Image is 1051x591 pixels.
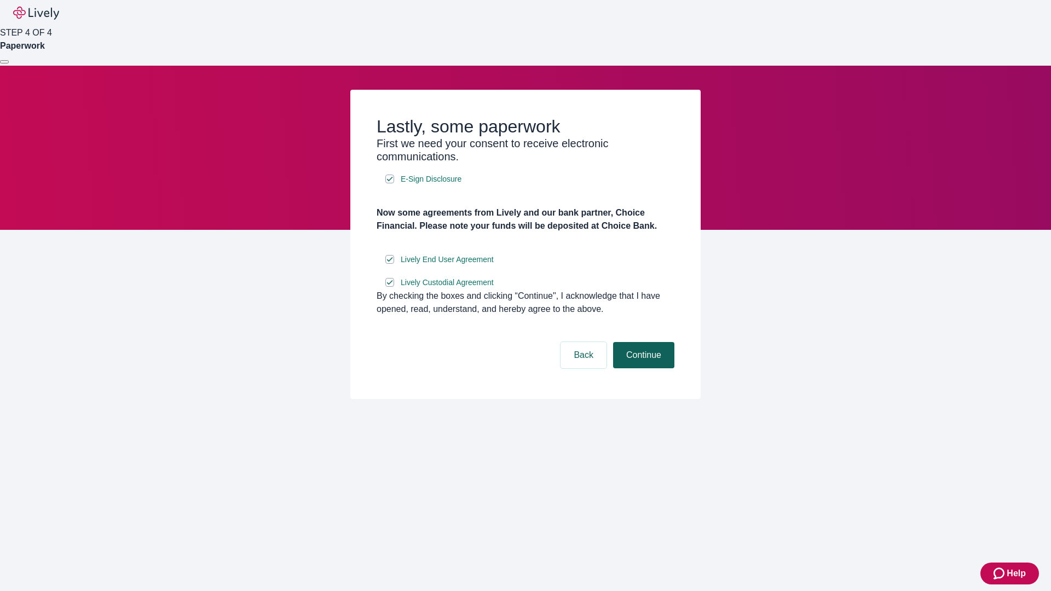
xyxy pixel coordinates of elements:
a: e-sign disclosure document [399,253,496,266]
div: By checking the boxes and clicking “Continue", I acknowledge that I have opened, read, understand... [377,289,674,316]
button: Zendesk support iconHelp [980,563,1039,584]
button: Continue [613,342,674,368]
h4: Now some agreements from Lively and our bank partner, Choice Financial. Please note your funds wi... [377,206,674,233]
button: Back [561,342,607,368]
svg: Zendesk support icon [994,567,1007,580]
span: Help [1007,567,1026,580]
a: e-sign disclosure document [399,172,464,186]
h2: Lastly, some paperwork [377,116,674,137]
h3: First we need your consent to receive electronic communications. [377,137,674,163]
img: Lively [13,7,59,20]
a: e-sign disclosure document [399,276,496,289]
span: Lively End User Agreement [401,254,494,265]
span: E-Sign Disclosure [401,173,461,185]
span: Lively Custodial Agreement [401,277,494,288]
